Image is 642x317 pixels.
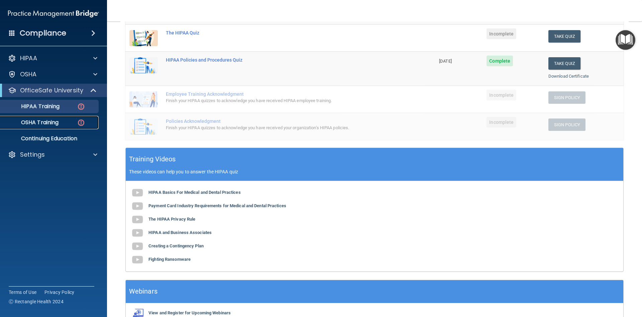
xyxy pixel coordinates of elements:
span: Incomplete [487,117,516,128]
p: Continuing Education [4,135,96,142]
p: HIPAA [20,54,37,62]
b: View and Register for Upcoming Webinars [148,310,231,315]
b: HIPAA and Business Associates [148,230,212,235]
span: Complete [487,56,513,66]
img: gray_youtube_icon.38fcd6cc.png [131,213,144,226]
b: HIPAA Basics For Medical and Dental Practices [148,190,241,195]
div: Finish your HIPAA quizzes to acknowledge you have received HIPAA employee training. [166,97,402,105]
a: Terms of Use [9,289,36,296]
div: Employee Training Acknowledgment [166,91,402,97]
a: Download Certificate [548,74,589,79]
span: Incomplete [487,28,516,39]
h4: Compliance [20,28,66,38]
img: gray_youtube_icon.38fcd6cc.png [131,186,144,200]
img: gray_youtube_icon.38fcd6cc.png [131,200,144,213]
span: Ⓒ Rectangle Health 2024 [9,298,64,305]
p: OSHA [20,70,37,78]
a: Settings [8,151,97,159]
p: Settings [20,151,45,159]
button: Open Resource Center [616,30,635,50]
img: gray_youtube_icon.38fcd6cc.png [131,240,144,253]
p: OfficeSafe University [20,86,83,94]
img: danger-circle.6113f641.png [77,118,85,127]
b: Fighting Ransomware [148,257,191,262]
a: Privacy Policy [44,289,75,296]
a: OfficeSafe University [8,86,97,94]
b: Payment Card Industry Requirements for Medical and Dental Practices [148,203,286,208]
button: Take Quiz [548,57,580,70]
a: HIPAA [8,54,97,62]
div: HIPAA Policies and Procedures Quiz [166,57,402,63]
button: Take Quiz [548,30,580,43]
b: The HIPAA Privacy Rule [148,217,195,222]
div: Policies Acknowledgment [166,118,402,124]
h5: Webinars [129,286,157,297]
button: Sign Policy [548,91,585,104]
img: PMB logo [8,7,99,20]
button: Sign Policy [548,118,585,131]
div: The HIPAA Quiz [166,30,402,35]
span: Incomplete [487,90,516,100]
h5: Training Videos [129,153,176,165]
p: HIPAA Training [4,103,60,110]
b: Creating a Contingency Plan [148,243,204,248]
img: gray_youtube_icon.38fcd6cc.png [131,226,144,240]
img: gray_youtube_icon.38fcd6cc.png [131,253,144,266]
p: OSHA Training [4,119,59,126]
p: These videos can help you to answer the HIPAA quiz [129,169,620,174]
a: OSHA [8,70,97,78]
img: danger-circle.6113f641.png [77,102,85,111]
span: [DATE] [439,59,452,64]
div: Finish your HIPAA quizzes to acknowledge you have received your organization’s HIPAA policies. [166,124,402,132]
